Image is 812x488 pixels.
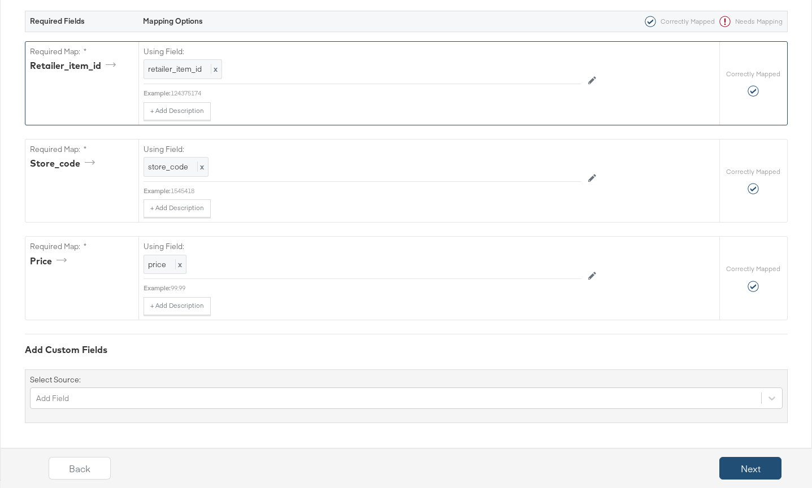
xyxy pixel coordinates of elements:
[148,162,188,172] span: store_code
[49,457,111,480] button: Back
[148,259,166,269] span: price
[30,255,71,268] div: price
[25,343,788,356] div: Add Custom Fields
[144,89,171,98] div: Example:
[726,167,780,176] label: Correctly Mapped
[36,393,69,404] div: Add Field
[144,144,581,155] label: Using Field:
[30,59,120,72] div: retailer_item_id
[144,284,171,293] div: Example:
[640,16,715,27] div: Correctly Mapped
[30,144,134,155] label: Required Map: *
[171,284,581,293] div: 99.99
[171,186,581,195] div: 1545418
[144,46,581,57] label: Using Field:
[144,297,211,315] button: + Add Description
[211,64,218,74] span: x
[30,46,134,57] label: Required Map: *
[715,16,783,27] div: Needs Mapping
[144,241,581,252] label: Using Field:
[144,186,171,195] div: Example:
[726,69,780,79] label: Correctly Mapped
[143,16,203,26] strong: Mapping Options
[175,259,182,269] span: x
[171,89,581,98] div: 124375174
[197,162,204,172] span: x
[30,374,81,385] label: Select Source:
[144,199,211,217] button: + Add Description
[144,102,211,120] button: + Add Description
[148,64,202,74] span: retailer_item_id
[719,457,781,480] button: Next
[30,157,99,170] div: store_code
[30,241,134,252] label: Required Map: *
[726,264,780,273] label: Correctly Mapped
[30,16,85,26] strong: Required Fields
